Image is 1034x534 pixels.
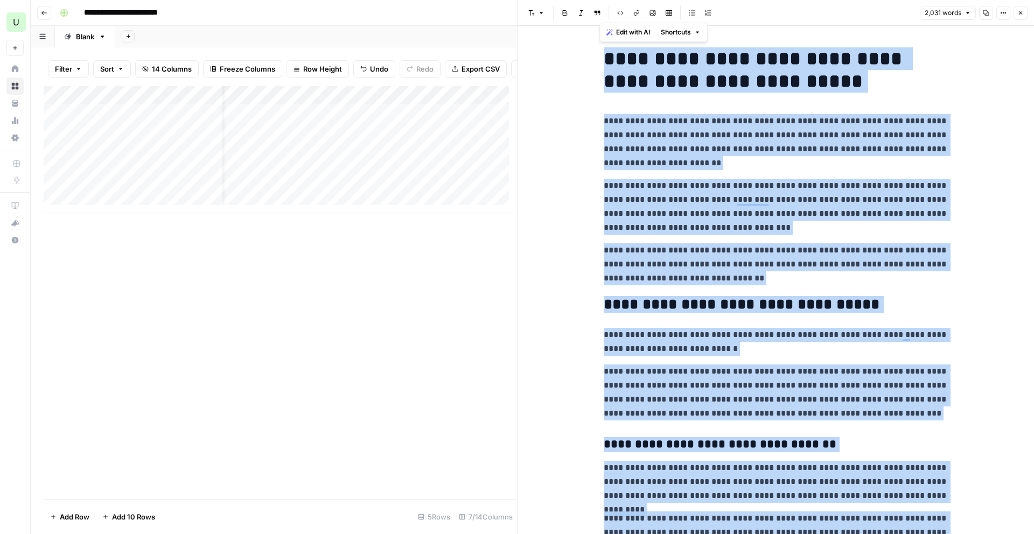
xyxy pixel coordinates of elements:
span: 14 Columns [152,64,192,74]
span: Row Height [303,64,342,74]
button: Shortcuts [656,25,705,39]
button: Row Height [287,60,349,78]
span: Filter [55,64,72,74]
button: 2,031 words [920,6,976,20]
a: AirOps Academy [6,197,24,214]
button: Sort [93,60,131,78]
span: Edit with AI [616,27,650,37]
button: Workspace: Upgrow.io [6,9,24,36]
a: Browse [6,78,24,95]
button: Add Row [44,508,96,525]
span: Freeze Columns [220,64,275,74]
button: Edit with AI [602,25,654,39]
button: Freeze Columns [203,60,282,78]
div: Blank [76,31,94,42]
span: Export CSV [462,64,500,74]
a: Your Data [6,95,24,112]
span: Shortcuts [661,27,691,37]
span: 2,031 words [925,8,961,18]
button: Filter [48,60,89,78]
button: 14 Columns [135,60,199,78]
span: Undo [370,64,388,74]
a: Home [6,60,24,78]
div: What's new? [7,215,23,231]
span: Add 10 Rows [112,511,155,522]
button: Export CSV [445,60,507,78]
button: Redo [400,60,441,78]
span: Add Row [60,511,89,522]
span: U [13,16,19,29]
button: Help + Support [6,231,24,249]
button: Undo [353,60,395,78]
button: Add 10 Rows [96,508,162,525]
button: What's new? [6,214,24,231]
a: Settings [6,129,24,146]
span: Sort [100,64,114,74]
a: Usage [6,112,24,129]
a: Blank [55,26,115,47]
div: 7/14 Columns [455,508,517,525]
div: 5 Rows [414,508,455,525]
span: Redo [416,64,434,74]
